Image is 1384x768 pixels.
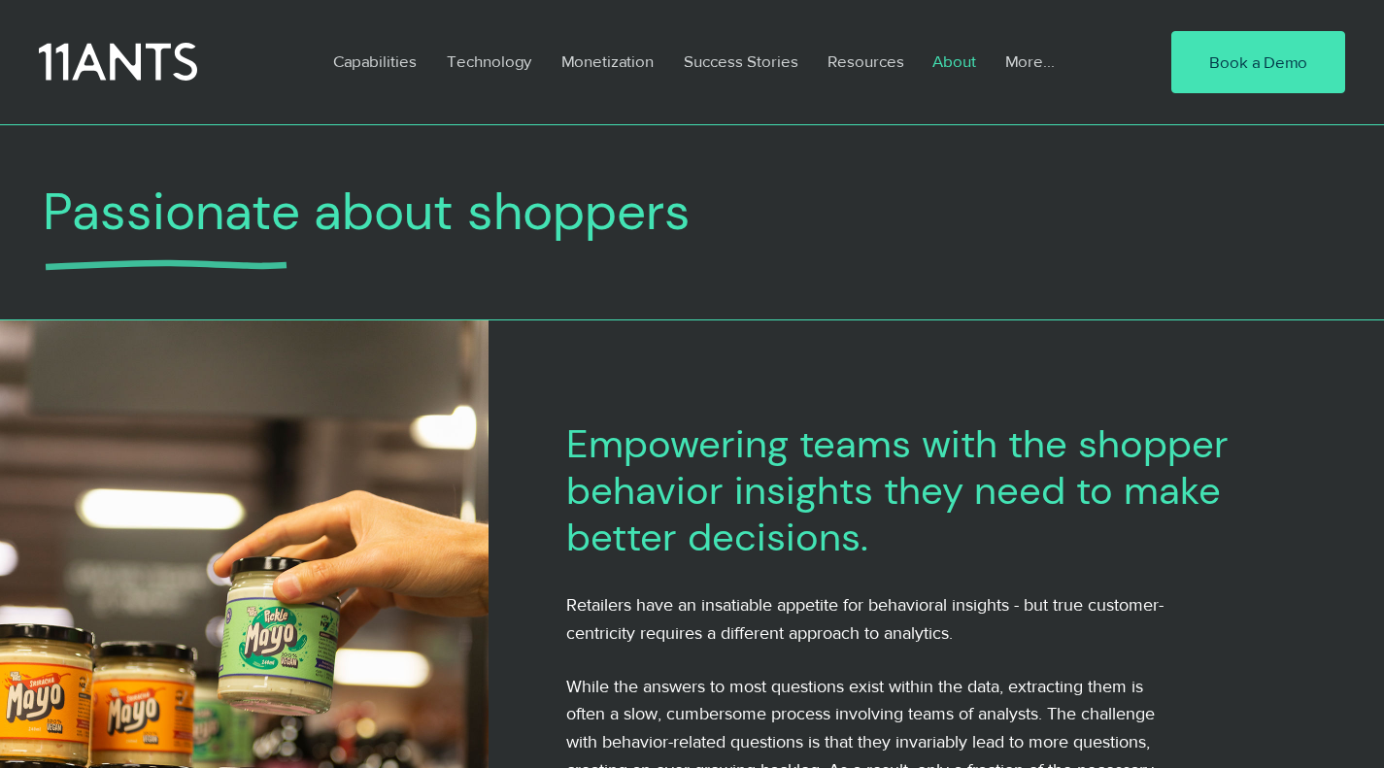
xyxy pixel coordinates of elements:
[319,39,1112,83] nav: Site
[319,39,432,83] a: Capabilities
[674,39,808,83] p: Success Stories
[813,39,918,83] a: Resources
[566,595,1164,643] span: Retailers have an insatiable appetite for behavioral insights - but true customer-centricity requ...
[1209,50,1307,74] span: Book a Demo
[323,39,426,83] p: Capabilities
[669,39,813,83] a: Success Stories
[547,39,669,83] a: Monetization
[818,39,914,83] p: Resources
[1171,31,1345,93] a: Book a Demo
[432,39,547,83] a: Technology
[996,39,1064,83] p: More...
[923,39,986,83] p: About
[437,39,541,83] p: Technology
[43,178,691,245] span: Passionate about shoppers
[566,418,1229,562] span: Empowering teams with the shopper behavior insights they need to make better decisions.
[552,39,663,83] p: Monetization
[918,39,991,83] a: About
